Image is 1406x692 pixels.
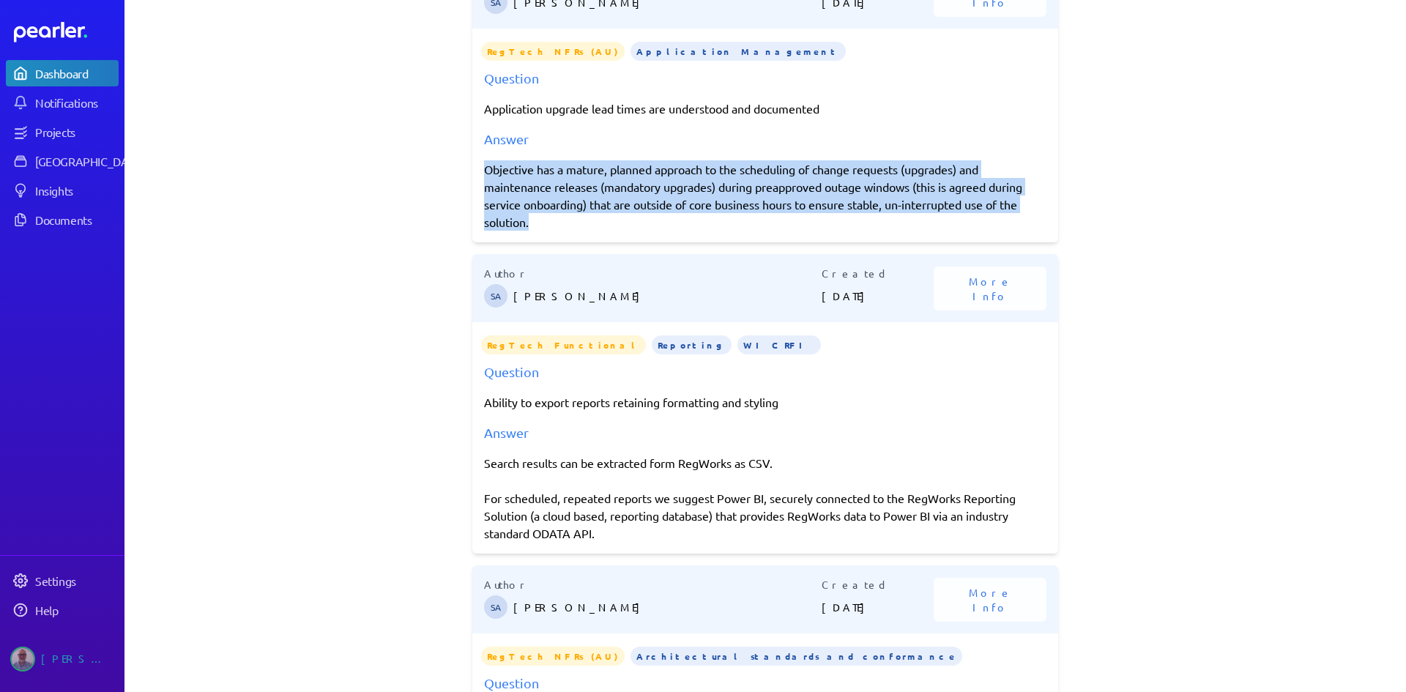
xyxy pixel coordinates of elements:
[951,274,1029,303] span: More Info
[6,207,119,233] a: Documents
[822,281,934,310] p: [DATE]
[6,89,119,116] a: Notifications
[10,647,35,671] img: Jason Riches
[481,42,625,61] span: RegTech NFRs (AU)
[822,577,934,592] p: Created
[35,603,117,617] div: Help
[934,578,1046,622] button: More Info
[652,335,732,354] span: Reporting
[484,100,1046,117] p: Application upgrade lead times are understood and documented
[41,647,114,671] div: [PERSON_NAME]
[6,60,119,86] a: Dashboard
[737,335,821,354] span: WIC RFI
[631,42,846,61] span: Application Management
[513,592,822,622] p: [PERSON_NAME]
[484,160,1046,231] div: Objective has a mature, planned approach to the scheduling of change requests (upgrades) and main...
[822,266,934,281] p: Created
[484,68,1046,88] div: Question
[35,95,117,110] div: Notifications
[513,281,822,310] p: [PERSON_NAME]
[6,177,119,204] a: Insights
[35,154,144,168] div: [GEOGRAPHIC_DATA]
[35,573,117,588] div: Settings
[484,284,507,308] span: Steve Ackermann
[35,66,117,81] div: Dashboard
[6,119,119,145] a: Projects
[934,267,1046,310] button: More Info
[35,183,117,198] div: Insights
[484,393,1046,411] p: Ability to export reports retaining formatting and styling
[6,597,119,623] a: Help
[822,592,934,622] p: [DATE]
[481,335,646,354] span: RegTech Functional
[484,266,822,281] p: Author
[484,454,1046,542] div: Search results can be extracted form RegWorks as CSV. For scheduled, repeated reports we suggest ...
[951,585,1029,614] span: More Info
[484,577,822,592] p: Author
[484,129,1046,149] div: Answer
[484,423,1046,442] div: Answer
[481,647,625,666] span: RegTech NFRs (AU)
[35,124,117,139] div: Projects
[6,568,119,594] a: Settings
[484,362,1046,382] div: Question
[6,641,119,677] a: Jason Riches's photo[PERSON_NAME]
[14,22,119,42] a: Dashboard
[484,595,507,619] span: Steve Ackermann
[6,148,119,174] a: [GEOGRAPHIC_DATA]
[35,212,117,227] div: Documents
[631,647,962,666] span: Architectural standards and conformance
